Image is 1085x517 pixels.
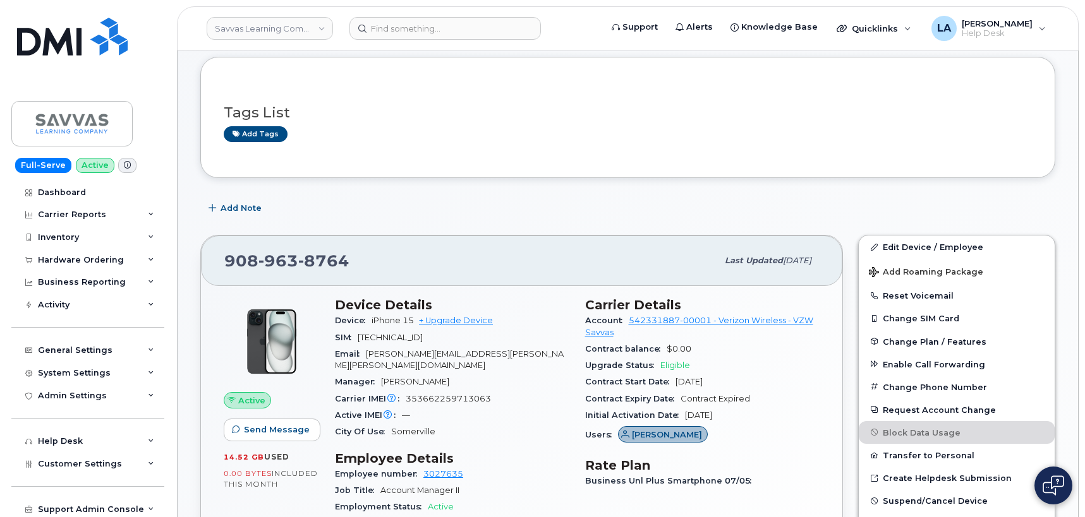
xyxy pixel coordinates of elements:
[335,297,570,312] h3: Device Details
[923,16,1055,41] div: Lanette Aparicio
[391,427,435,436] span: Somerville
[585,458,820,473] h3: Rate Plan
[335,333,358,342] span: SIM
[585,377,676,386] span: Contract Start Date
[402,410,410,420] span: —
[335,451,570,466] h3: Employee Details
[859,466,1055,489] a: Create Helpdesk Submission
[859,489,1055,512] button: Suspend/Cancel Device
[380,485,459,495] span: Account Manager II
[406,394,491,403] span: 353662259713063
[238,395,265,407] span: Active
[585,316,629,325] span: Account
[200,197,272,220] button: Add Note
[335,485,380,495] span: Job Title
[883,359,985,369] span: Enable Call Forwarding
[937,21,951,36] span: LA
[335,502,428,511] span: Employment Status
[349,17,541,40] input: Find something...
[883,336,986,346] span: Change Plan / Features
[224,469,272,478] span: 0.00 Bytes
[585,360,660,370] span: Upgrade Status
[667,15,722,40] a: Alerts
[585,344,667,354] span: Contract balance
[859,258,1055,284] button: Add Roaming Package
[859,421,1055,444] button: Block Data Usage
[622,21,658,33] span: Support
[883,496,988,506] span: Suspend/Cancel Device
[859,353,1055,376] button: Enable Call Forwarding
[783,256,811,265] span: [DATE]
[722,15,827,40] a: Knowledge Base
[372,316,414,325] span: iPhone 15
[676,377,703,386] span: [DATE]
[585,430,618,439] span: Users
[632,429,702,441] span: [PERSON_NAME]
[725,256,783,265] span: Last updated
[685,410,712,420] span: [DATE]
[335,316,372,325] span: Device
[335,469,423,478] span: Employee number
[859,235,1055,258] a: Edit Device / Employee
[962,28,1033,39] span: Help Desk
[859,330,1055,353] button: Change Plan / Features
[585,394,681,403] span: Contract Expiry Date
[224,251,349,270] span: 908
[335,410,402,420] span: Active IMEI
[335,349,366,359] span: Email
[224,126,288,142] a: Add tags
[859,376,1055,398] button: Change Phone Number
[335,394,406,403] span: Carrier IMEI
[859,307,1055,330] button: Change SIM Card
[358,333,423,342] span: [TECHNICAL_ID]
[585,316,813,336] a: 542331887-00001 - Verizon Wireless - VZW Savvas
[381,377,449,386] span: [PERSON_NAME]
[224,419,320,441] button: Send Message
[419,316,493,325] a: + Upgrade Device
[585,476,758,485] span: Business Unl Plus Smartphone 07/05
[221,202,262,214] span: Add Note
[224,453,264,461] span: 14.52 GB
[335,377,381,386] span: Manager
[859,444,1055,466] button: Transfer to Personal
[335,349,564,370] span: [PERSON_NAME][EMAIL_ADDRESS][PERSON_NAME][PERSON_NAME][DOMAIN_NAME]
[207,17,333,40] a: Savvas Learning Company LLC
[585,410,685,420] span: Initial Activation Date
[741,21,818,33] span: Knowledge Base
[258,251,298,270] span: 963
[962,18,1033,28] span: [PERSON_NAME]
[681,394,750,403] span: Contract Expired
[298,251,349,270] span: 8764
[859,398,1055,421] button: Request Account Change
[224,105,1032,121] h3: Tags List
[1043,475,1064,496] img: Open chat
[428,502,454,511] span: Active
[585,297,820,312] h3: Carrier Details
[244,424,310,436] span: Send Message
[852,23,898,33] span: Quicklinks
[859,284,1055,307] button: Reset Voicemail
[828,16,920,41] div: Quicklinks
[234,304,310,379] img: iPhone_15_Black.png
[603,15,667,40] a: Support
[423,469,463,478] a: 3027635
[660,360,690,370] span: Eligible
[335,427,391,436] span: City Of Use
[686,21,713,33] span: Alerts
[618,430,708,439] a: [PERSON_NAME]
[869,267,983,279] span: Add Roaming Package
[264,452,289,461] span: used
[667,344,691,354] span: $0.00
